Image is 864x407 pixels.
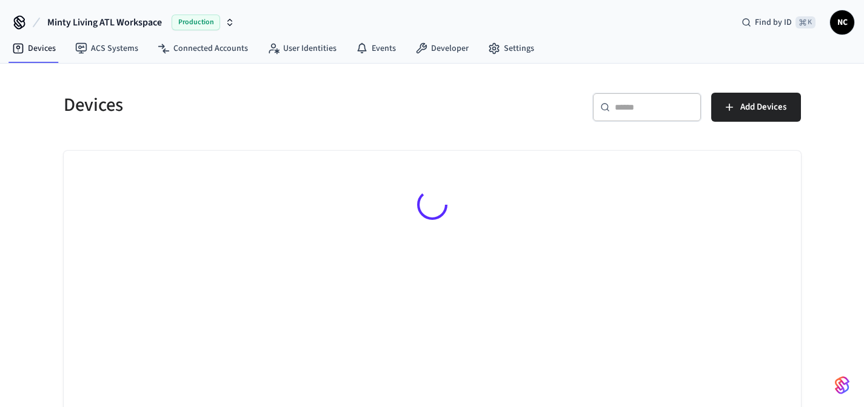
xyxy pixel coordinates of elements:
a: Events [346,38,406,59]
div: Find by ID⌘ K [732,12,825,33]
span: Minty Living ATL Workspace [47,15,162,30]
a: Connected Accounts [148,38,258,59]
span: Add Devices [740,99,786,115]
span: ⌘ K [795,16,815,28]
button: NC [830,10,854,35]
span: Find by ID [755,16,792,28]
a: ACS Systems [65,38,148,59]
a: User Identities [258,38,346,59]
span: NC [831,12,853,33]
a: Settings [478,38,544,59]
span: Production [172,15,220,30]
button: Add Devices [711,93,801,122]
a: Developer [406,38,478,59]
img: SeamLogoGradient.69752ec5.svg [835,376,849,395]
h5: Devices [64,93,425,117]
a: Devices [2,38,65,59]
